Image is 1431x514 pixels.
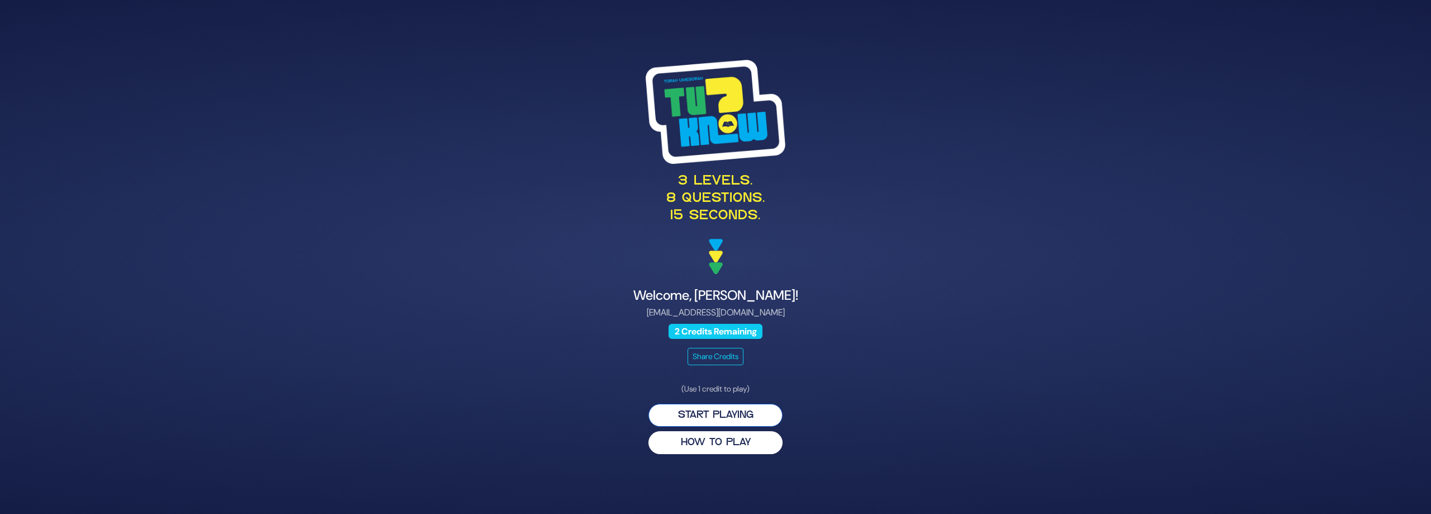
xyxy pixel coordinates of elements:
[648,431,783,454] button: HOW TO PLAY
[648,404,783,427] button: Start Playing
[709,239,723,275] img: decoration arrows
[443,306,988,319] p: [EMAIL_ADDRESS][DOMAIN_NAME]
[669,324,762,339] span: 2 Credits Remaining
[443,287,988,304] h4: Welcome, [PERSON_NAME]!
[646,60,785,164] img: Tournament Logo
[648,383,783,395] p: (Use 1 credit to play)
[688,348,743,365] button: Share Credits
[443,173,988,225] p: 3 levels. 8 questions. 15 seconds.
